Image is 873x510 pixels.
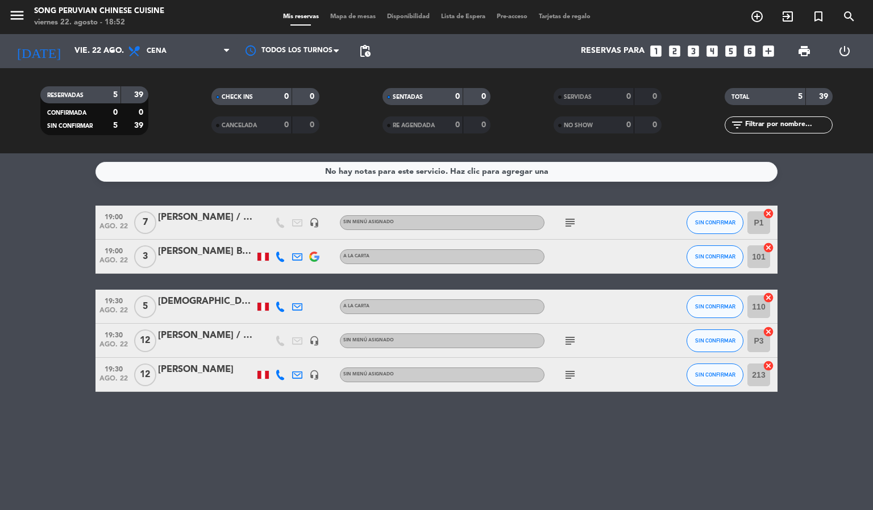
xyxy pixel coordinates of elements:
span: ago. 22 [99,307,128,320]
strong: 0 [652,93,659,101]
i: subject [563,334,577,348]
i: headset_mic [309,336,319,346]
span: Reservas para [581,47,645,56]
span: RE AGENDADA [393,123,435,128]
i: [DATE] [9,39,69,64]
span: ago. 22 [99,223,128,236]
span: 19:00 [99,244,128,257]
span: TOTAL [731,94,749,100]
span: SIN CONFIRMAR [695,253,735,260]
span: NO SHOW [564,123,593,128]
button: SIN CONFIRMAR [687,329,743,352]
i: headset_mic [309,370,319,380]
span: CANCELADA [222,123,257,128]
i: looks_one [648,44,663,58]
span: A la carta [343,254,369,258]
span: 12 [134,329,156,352]
span: CONFIRMADA [47,110,86,116]
span: 19:00 [99,210,128,223]
span: 3 [134,245,156,268]
span: Sin menú asignado [343,338,394,342]
span: SIN CONFIRMAR [695,371,735,378]
span: 7 [134,211,156,234]
i: looks_two [667,44,682,58]
div: Song Peruvian Chinese Cuisine [34,6,164,17]
strong: 0 [455,121,460,129]
span: 5 [134,295,156,318]
div: [PERSON_NAME] / CHEF [PERSON_NAME] [158,328,255,343]
span: Cena [147,47,167,55]
span: SIN CONFIRMAR [695,303,735,310]
div: No hay notas para este servicio. Haz clic para agregar una [325,165,548,178]
strong: 5 [113,122,118,129]
i: cancel [763,208,774,219]
i: looks_3 [686,44,701,58]
span: RESERVADAS [47,93,84,98]
strong: 5 [113,91,118,99]
i: looks_4 [705,44,720,58]
strong: 0 [652,121,659,129]
span: ago. 22 [99,257,128,270]
strong: 39 [819,93,830,101]
i: headset_mic [309,218,319,228]
span: Lista de Espera [435,14,491,20]
i: exit_to_app [781,10,795,23]
span: ago. 22 [99,375,128,388]
span: SERVIDAS [564,94,592,100]
strong: 5 [798,93,803,101]
span: 19:30 [99,328,128,341]
span: SENTADAS [393,94,423,100]
img: google-logo.png [309,252,319,262]
div: LOG OUT [824,34,864,68]
strong: 0 [284,93,289,101]
span: Mapa de mesas [325,14,381,20]
button: menu [9,7,26,28]
i: subject [563,368,577,382]
i: add_circle_outline [750,10,764,23]
span: A la carta [343,304,369,308]
strong: 0 [113,108,118,116]
i: menu [9,7,26,24]
span: CHECK INS [222,94,253,100]
i: search [842,10,856,23]
div: [DEMOGRAPHIC_DATA][PERSON_NAME] [158,294,255,309]
strong: 0 [481,121,488,129]
button: SIN CONFIRMAR [687,363,743,386]
i: add_box [761,44,776,58]
span: 19:30 [99,294,128,307]
i: turned_in_not [812,10,825,23]
i: looks_6 [742,44,757,58]
span: SIN CONFIRMAR [695,337,735,344]
span: Disponibilidad [381,14,435,20]
span: 12 [134,363,156,386]
span: Pre-acceso [491,14,533,20]
span: Sin menú asignado [343,220,394,224]
div: [PERSON_NAME] [158,362,255,377]
strong: 39 [134,91,145,99]
strong: 0 [455,93,460,101]
i: cancel [763,242,774,253]
strong: 0 [626,121,631,129]
span: Sin menú asignado [343,372,394,377]
strong: 0 [310,93,317,101]
span: SIN CONFIRMAR [47,123,93,129]
span: Tarjetas de regalo [533,14,596,20]
i: arrow_drop_down [106,44,119,58]
span: pending_actions [358,44,372,58]
div: viernes 22. agosto - 18:52 [34,17,164,28]
i: power_settings_new [838,44,851,58]
button: SIN CONFIRMAR [687,211,743,234]
strong: 0 [626,93,631,101]
i: cancel [763,326,774,337]
span: ago. 22 [99,341,128,354]
span: print [797,44,811,58]
div: [PERSON_NAME] BOY [PERSON_NAME] [158,244,255,259]
span: SIN CONFIRMAR [695,219,735,225]
strong: 0 [139,108,145,116]
div: [PERSON_NAME] / CHEF [PERSON_NAME] [158,210,255,225]
i: looks_5 [724,44,738,58]
span: 19:30 [99,362,128,375]
i: cancel [763,292,774,303]
button: SIN CONFIRMAR [687,295,743,318]
strong: 0 [284,121,289,129]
